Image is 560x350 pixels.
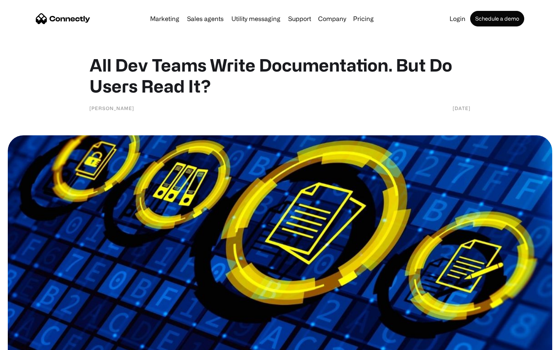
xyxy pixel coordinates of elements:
[89,54,471,96] h1: All Dev Teams Write Documentation. But Do Users Read It?
[8,336,47,347] aside: Language selected: English
[453,104,471,112] div: [DATE]
[446,16,469,22] a: Login
[350,16,377,22] a: Pricing
[184,16,227,22] a: Sales agents
[318,13,346,24] div: Company
[470,11,524,26] a: Schedule a demo
[89,104,134,112] div: [PERSON_NAME]
[285,16,314,22] a: Support
[147,16,182,22] a: Marketing
[228,16,283,22] a: Utility messaging
[16,336,47,347] ul: Language list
